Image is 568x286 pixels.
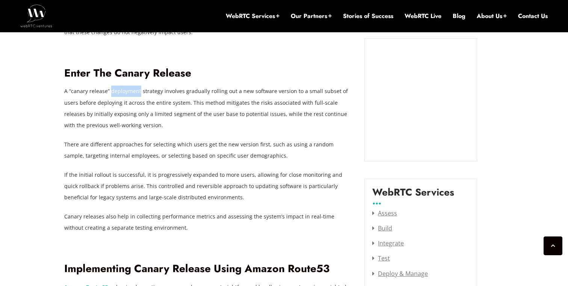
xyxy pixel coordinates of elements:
[372,254,390,262] a: Test
[20,5,52,27] img: WebRTC.ventures
[477,12,507,20] a: About Us
[226,12,279,20] a: WebRTC Services
[405,12,441,20] a: WebRTC Live
[64,139,353,161] p: There are different approaches for selecting which users get the new version first, such as using...
[291,12,332,20] a: Our Partners
[518,12,548,20] a: Contact Us
[453,12,465,20] a: Blog
[372,239,404,247] a: Integrate
[64,262,353,275] h2: Implementing Canary Release Using Amazon Route53
[372,209,397,217] a: Assess
[372,224,392,232] a: Build
[64,211,353,233] p: Canary releases also help in collecting performance metrics and assessing the system’s impact in ...
[64,86,353,131] p: A “canary release” deployment strategy involves gradually rolling out a new software version to a...
[372,187,454,204] label: WebRTC Services
[372,46,469,154] iframe: Embedded CTA
[64,67,353,80] h2: Enter The Canary Release
[343,12,393,20] a: Stories of Success
[372,269,428,278] a: Deploy & Manage
[64,169,353,203] p: If the initial rollout is successful, it is progressively expanded to more users, allowing for cl...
